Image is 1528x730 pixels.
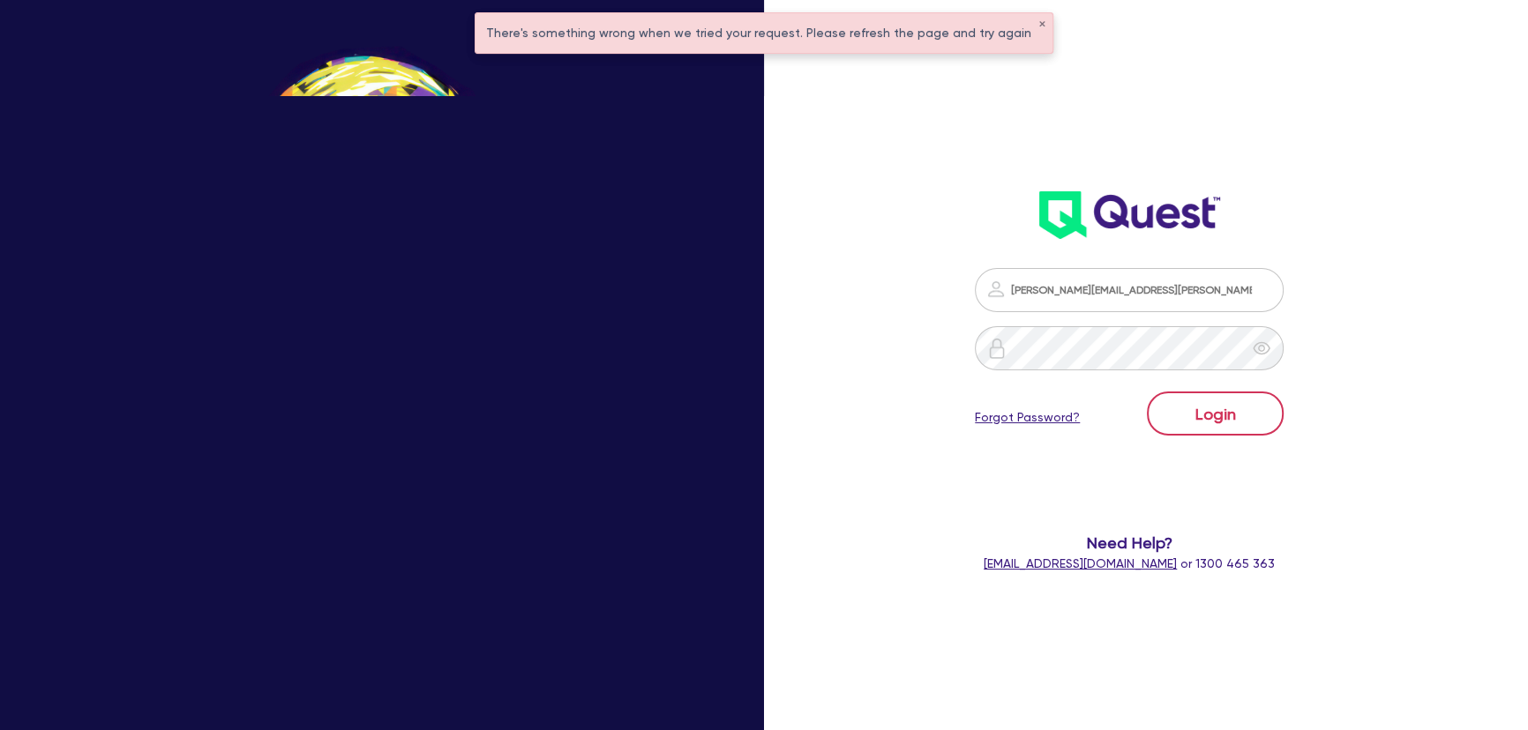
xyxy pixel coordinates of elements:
img: icon-password [985,279,1007,300]
span: - [PERSON_NAME] [332,634,442,647]
span: Need Help? [927,531,1331,555]
div: There's something wrong when we tried your request. Please refresh the page and try again [476,13,1052,53]
img: icon-password [986,338,1007,359]
a: [EMAIL_ADDRESS][DOMAIN_NAME] [984,556,1177,570]
a: Forgot Password? [975,408,1080,427]
span: or 1300 465 363 [984,556,1275,570]
input: Email address [975,268,1284,312]
button: Login [1147,391,1284,436]
span: eye [1253,339,1270,357]
img: wH2k97JdezQIQAAAABJRU5ErkJggg== [1039,191,1220,239]
button: ✕ [1038,20,1045,29]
